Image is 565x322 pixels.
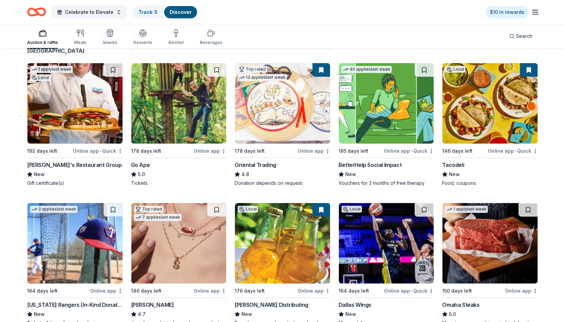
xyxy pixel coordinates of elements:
div: 178 days left [235,147,265,155]
img: Image for Oriental Trading [235,63,330,144]
div: Tickets [131,180,227,187]
img: Image for Go Ape [131,63,226,144]
a: Image for Kenny's Restaurant Group1 applylast weekLocal192 days leftOnline app•Quick[PERSON_NAME]... [27,63,123,187]
div: 1 apply last week [30,66,73,73]
div: Online app Quick [384,287,434,295]
div: Local [342,206,362,213]
img: Image for Tacodeli [442,63,538,144]
img: Image for Dallas Wings [339,203,434,283]
div: [PERSON_NAME] Distributing [235,301,308,309]
div: Online app [298,287,330,295]
span: • [515,148,516,154]
div: 164 days left [27,287,58,295]
span: New [449,170,460,178]
span: 5.0 [138,170,145,178]
div: Donation depends on request [235,180,330,187]
div: 40 applies last week [342,66,392,73]
div: Go Ape [131,161,150,169]
button: Meals [74,26,86,49]
a: Discover [170,9,192,15]
button: Desserts [133,26,152,49]
div: Vouchers for 3 months of free therapy [339,180,434,187]
span: New [345,310,356,318]
div: Snacks [103,40,117,45]
span: 4.7 [138,310,146,318]
button: Track· 5Discover [132,5,198,19]
div: Local [30,74,50,81]
img: Image for BetterHelp Social Impact [339,63,434,144]
button: Beverages [200,26,222,49]
div: [PERSON_NAME]'s Restaurant Group [27,161,122,169]
div: Local [445,66,465,73]
div: Beverages [200,40,222,45]
div: Top rated [134,206,164,213]
span: Search [516,32,533,40]
div: Oriental Trading [235,161,276,169]
span: New [34,170,45,178]
div: Online app [194,147,226,155]
a: Image for Oriental TradingTop rated13 applieslast week178 days leftOnline appOriental Trading4.8D... [235,63,330,187]
div: 146 days left [442,147,473,155]
button: Celebrate to Elevate [51,5,127,19]
div: Alcohol [168,40,183,45]
div: [US_STATE] Rangers (In-Kind Donation) [27,301,123,309]
div: Desserts [133,40,152,45]
div: BetterHelp Social Impact [339,161,401,169]
span: New [34,310,45,318]
div: Online app [298,147,330,155]
div: Online app [194,287,226,295]
span: Celebrate to Elevate [65,8,113,16]
div: 176 days left [235,287,265,295]
div: 1 apply last week [445,206,488,213]
div: 146 days left [131,287,161,295]
div: 2 applies last week [30,206,78,213]
div: Local [238,206,258,213]
span: 5.0 [449,310,456,318]
button: Alcohol [168,26,183,49]
div: 192 days left [27,147,57,155]
div: Online app [505,287,538,295]
div: Tacodeli [442,161,464,169]
img: Image for Omaha Steaks [442,203,538,283]
div: Omaha Steaks [442,301,479,309]
a: Image for TacodeliLocal146 days leftOnline app•QuickTacodeliNewFood, coupons [442,63,538,187]
div: Dallas Wings [339,301,371,309]
a: Image for BetterHelp Social Impact40 applieslast week185 days leftOnline app•QuickBetterHelp Soci... [339,63,434,187]
div: Food, coupons [442,180,538,187]
a: Image for Go Ape178 days leftOnline appGo Ape5.0Tickets [131,63,227,187]
img: Image for Kenny's Restaurant Group [27,63,123,144]
div: Top rated [238,66,267,73]
button: Auction & raffle [27,26,58,49]
img: Image for Texas Rangers (In-Kind Donation) [27,203,123,283]
div: 13 applies last week [238,74,287,81]
span: • [411,288,412,294]
span: New [345,170,356,178]
div: 150 days left [442,287,472,295]
img: Image for Kendra Scott [131,203,226,283]
a: Track· 5 [138,9,157,15]
div: Gift certificate(s) [27,180,123,187]
div: 178 days left [131,147,161,155]
div: Online app Quick [488,147,538,155]
div: Auction & raffle [27,40,58,45]
div: 185 days left [339,147,368,155]
div: [PERSON_NAME] [131,301,174,309]
div: Online app [90,287,123,295]
div: Meals [74,40,86,45]
div: Online app Quick [73,147,123,155]
span: • [100,148,101,154]
span: 4.8 [241,170,249,178]
div: 164 days left [339,287,369,295]
button: Snacks [103,26,117,49]
div: 7 applies last week [134,214,181,221]
a: Home [27,4,46,20]
img: Image for Andrews Distributing [235,203,330,283]
button: Search [504,29,538,43]
a: $10 in rewards [486,6,528,18]
span: • [411,148,412,154]
span: New [241,310,252,318]
div: Online app Quick [384,147,434,155]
